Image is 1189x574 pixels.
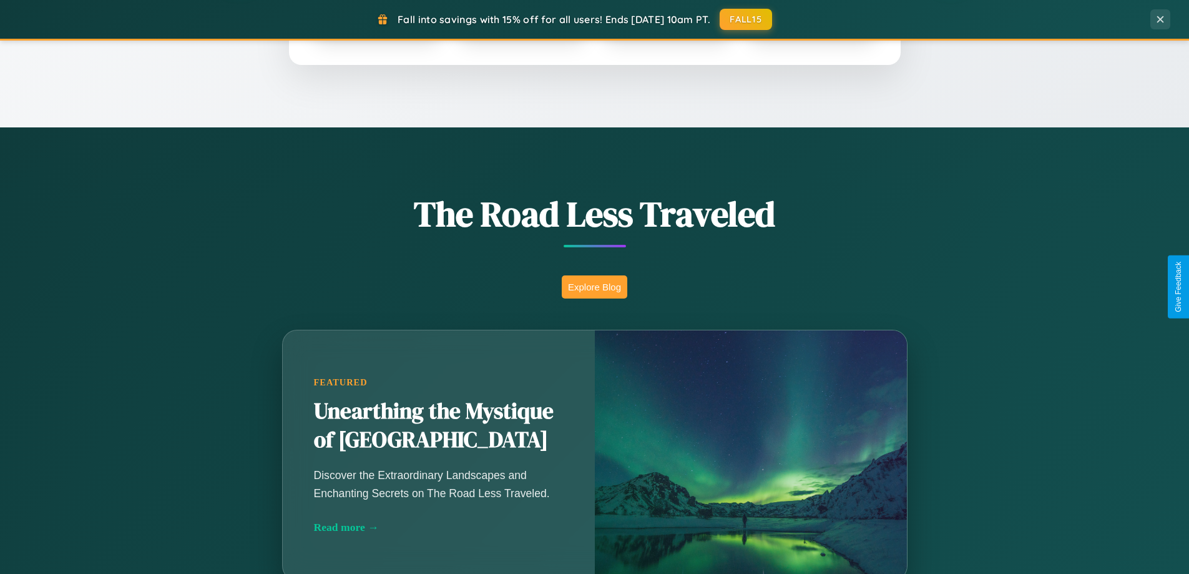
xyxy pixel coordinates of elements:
p: Discover the Extraordinary Landscapes and Enchanting Secrets on The Road Less Traveled. [314,467,564,502]
span: Fall into savings with 15% off for all users! Ends [DATE] 10am PT. [398,13,710,26]
h2: Unearthing the Mystique of [GEOGRAPHIC_DATA] [314,397,564,455]
div: Featured [314,377,564,388]
h1: The Road Less Traveled [220,190,969,238]
div: Give Feedback [1174,262,1183,312]
button: FALL15 [720,9,772,30]
div: Read more → [314,521,564,534]
button: Explore Blog [562,275,627,299]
